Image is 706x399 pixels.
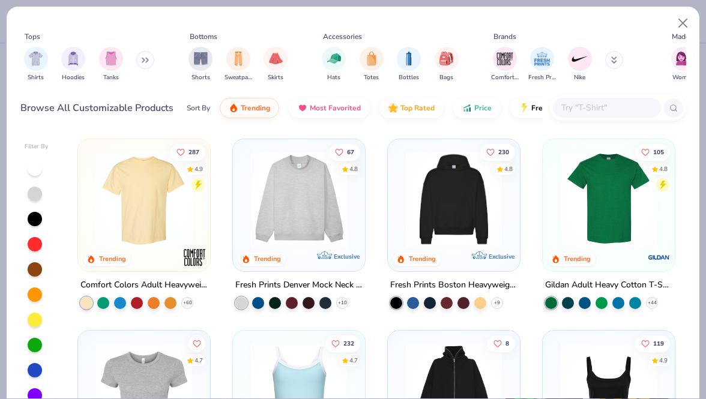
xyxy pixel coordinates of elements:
[528,47,556,82] button: filter button
[508,151,616,247] img: d4a37e75-5f2b-4aef-9a6e-23330c63bbc0
[289,98,370,118] button: Most Favorited
[528,47,556,82] div: filter for Fresh Prints
[349,164,358,173] div: 4.8
[61,47,85,82] button: filter button
[568,47,592,82] div: filter for Nike
[653,149,664,155] span: 105
[241,103,270,113] span: Trending
[659,164,668,173] div: 4.8
[298,103,307,113] img: most_fav.gif
[533,50,551,68] img: Fresh Prints Image
[400,103,435,113] span: Top Rated
[195,356,204,365] div: 4.7
[439,52,453,65] img: Bags Image
[519,103,529,113] img: flash.gif
[225,73,252,82] span: Sweatpants
[269,52,283,65] img: Skirts Image
[189,335,206,352] button: Like
[80,278,208,293] div: Comfort Colors Adult Heavyweight T-Shirt
[388,103,398,113] img: TopRated.gif
[487,335,515,352] button: Like
[659,356,668,365] div: 4.9
[61,47,85,82] div: filter for Hoodies
[183,299,192,307] span: + 60
[399,73,419,82] span: Bottles
[325,335,360,352] button: Like
[183,245,207,269] img: Comfort Colors logo
[402,52,415,65] img: Bottles Image
[232,52,245,65] img: Sweatpants Image
[62,73,85,82] span: Hoodies
[498,149,509,155] span: 230
[192,73,210,82] span: Shorts
[25,142,49,151] div: Filter By
[103,73,119,82] span: Tanks
[20,101,173,115] div: Browse All Customizable Products
[347,149,354,155] span: 67
[67,52,80,65] img: Hoodies Image
[496,50,514,68] img: Comfort Colors Image
[104,52,118,65] img: Tanks Image
[194,52,208,65] img: Shorts Image
[323,31,362,42] div: Accessories
[195,164,204,173] div: 4.9
[676,52,690,65] img: Women Image
[560,101,653,115] input: Try "T-Shirt"
[322,47,346,82] button: filter button
[187,103,210,113] div: Sort By
[397,47,421,82] div: filter for Bottles
[647,245,671,269] img: Gildan logo
[225,47,252,82] button: filter button
[491,47,519,82] div: filter for Comfort Colors
[672,31,702,42] div: Made For
[225,47,252,82] div: filter for Sweatpants
[505,340,509,346] span: 8
[310,103,361,113] span: Most Favorited
[343,340,354,346] span: 232
[264,47,288,82] div: filter for Skirts
[24,47,48,82] button: filter button
[364,73,379,82] span: Totes
[545,278,672,293] div: Gildan Adult Heavy Cotton T-Shirt
[489,253,514,260] span: Exclusive
[574,73,585,82] span: Nike
[360,47,384,82] button: filter button
[480,143,515,160] button: Like
[334,253,360,260] span: Exclusive
[531,103,593,113] span: Fresh Prints Flash
[24,47,48,82] div: filter for Shirts
[99,47,123,82] div: filter for Tanks
[435,47,459,82] div: filter for Bags
[229,103,238,113] img: trending.gif
[360,47,384,82] div: filter for Totes
[329,143,360,160] button: Like
[365,52,378,65] img: Totes Image
[99,47,123,82] button: filter button
[571,50,589,68] img: Nike Image
[635,335,670,352] button: Like
[510,98,649,118] button: Fresh Prints Flash
[528,73,556,82] span: Fresh Prints
[190,31,217,42] div: Bottoms
[189,47,213,82] button: filter button
[327,73,340,82] span: Hats
[322,47,346,82] div: filter for Hats
[647,299,656,307] span: + 44
[220,98,279,118] button: Trending
[491,47,519,82] button: filter button
[264,47,288,82] button: filter button
[671,47,695,82] button: filter button
[504,164,513,173] div: 4.8
[171,143,206,160] button: Like
[268,73,283,82] span: Skirts
[338,299,347,307] span: + 10
[235,278,363,293] div: Fresh Prints Denver Mock Neck Heavyweight Sweatshirt
[671,47,695,82] div: filter for Women
[555,151,663,247] img: db319196-8705-402d-8b46-62aaa07ed94f
[672,12,695,35] button: Close
[453,98,501,118] button: Price
[493,31,516,42] div: Brands
[28,73,44,82] span: Shirts
[379,98,444,118] button: Top Rated
[653,340,664,346] span: 119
